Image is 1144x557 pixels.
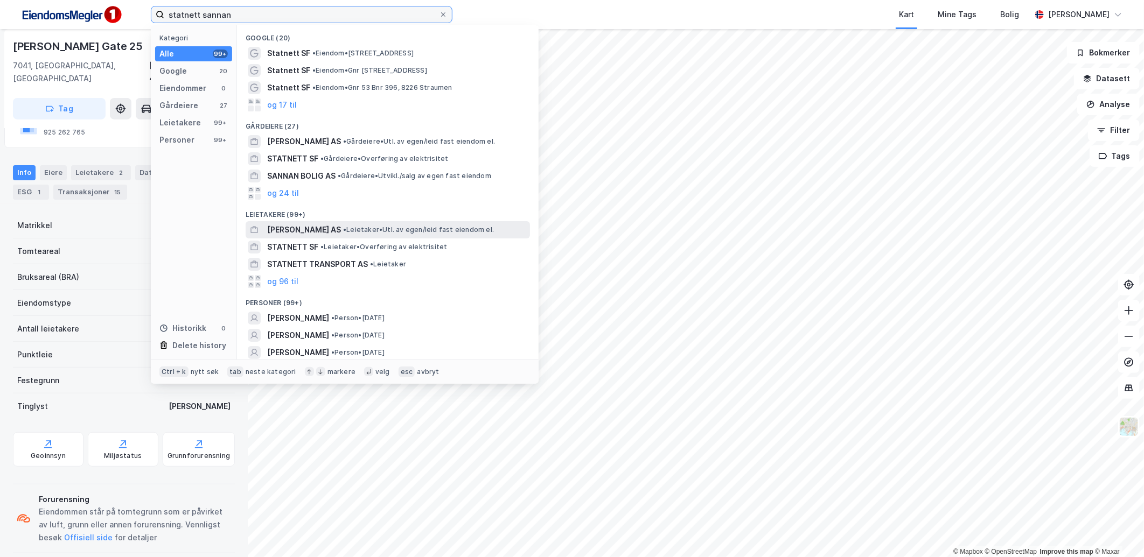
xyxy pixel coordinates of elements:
[320,154,448,163] span: Gårdeiere • Overføring av elektrisitet
[267,312,329,325] span: [PERSON_NAME]
[343,225,494,234] span: Leietaker • Utl. av egen/leid fast eiendom el.
[267,98,297,111] button: og 17 til
[159,47,174,60] div: Alle
[267,64,310,77] span: Statnett SF
[370,260,373,268] span: •
[267,152,318,165] span: STATNETT SF
[267,81,310,94] span: Statnett SF
[237,114,539,133] div: Gårdeiere (27)
[331,331,385,340] span: Person • [DATE]
[370,260,406,269] span: Leietaker
[375,368,390,376] div: velg
[227,366,243,377] div: tab
[312,66,316,74] span: •
[331,314,334,322] span: •
[331,331,334,339] span: •
[343,137,495,146] span: Gårdeiere • Utl. av egen/leid fast eiendom el.
[159,116,201,129] div: Leietakere
[338,172,491,180] span: Gårdeiere • Utvikl./salg av egen fast eiendom
[219,84,228,93] div: 0
[104,452,142,460] div: Miljøstatus
[219,324,228,333] div: 0
[1040,548,1093,555] a: Improve this map
[112,187,123,198] div: 15
[1077,94,1140,115] button: Analyse
[169,400,231,413] div: [PERSON_NAME]
[343,225,346,234] span: •
[331,348,385,357] span: Person • [DATE]
[985,548,1037,555] a: OpenStreetMap
[34,187,45,198] div: 1
[13,185,49,200] div: ESG
[267,135,341,148] span: [PERSON_NAME] AS
[331,348,334,356] span: •
[1067,42,1140,64] button: Bokmerker
[159,322,206,335] div: Historikk
[17,400,48,413] div: Tinglyst
[53,185,127,200] div: Transaksjoner
[1119,417,1139,437] img: Z
[1000,8,1019,21] div: Bolig
[1090,145,1140,167] button: Tags
[17,271,79,284] div: Bruksareal (BRA)
[17,374,59,387] div: Festegrunn
[267,170,336,182] span: SANNAN BOLIG AS
[39,493,231,506] div: Forurensning
[159,99,198,112] div: Gårdeiere
[1090,505,1144,557] iframe: Chat Widget
[237,290,539,309] div: Personer (99+)
[13,165,36,180] div: Info
[312,83,452,92] span: Eiendom • Gnr 53 Bnr 396, 8226 Straumen
[17,3,125,27] img: F4PB6Px+NJ5v8B7XTbfpPpyloAAAAASUVORK5CYII=
[17,219,52,232] div: Matrikkel
[331,314,385,322] span: Person • [DATE]
[17,348,53,361] div: Punktleie
[312,49,414,58] span: Eiendom • [STREET_ADDRESS]
[13,98,106,119] button: Tag
[159,82,206,95] div: Eiendommer
[312,66,427,75] span: Eiendom • Gnr [STREET_ADDRESS]
[267,241,318,253] span: STATNETT SF
[71,165,131,180] div: Leietakere
[116,167,127,178] div: 2
[17,297,71,309] div: Eiendomstype
[237,202,539,221] div: Leietakere (99+)
[17,322,79,335] div: Antall leietakere
[149,59,235,85] div: [GEOGRAPHIC_DATA], 412/269
[17,245,60,258] div: Tomteareal
[1074,68,1140,89] button: Datasett
[40,165,67,180] div: Eiere
[31,452,66,460] div: Geoinnsyn
[338,172,341,180] span: •
[191,368,219,376] div: nytt søk
[13,59,149,85] div: 7041, [GEOGRAPHIC_DATA], [GEOGRAPHIC_DATA]
[213,50,228,58] div: 99+
[237,25,539,45] div: Google (20)
[267,275,298,288] button: og 96 til
[399,366,415,377] div: esc
[320,243,447,251] span: Leietaker • Overføring av elektrisitet
[159,65,187,77] div: Google
[320,154,324,163] span: •
[213,118,228,127] div: 99+
[44,128,85,137] div: 925 262 765
[13,38,145,55] div: [PERSON_NAME] Gate 25
[246,368,296,376] div: neste kategori
[267,329,329,342] span: [PERSON_NAME]
[159,133,194,146] div: Personer
[219,101,228,110] div: 27
[312,83,316,91] span: •
[953,548,983,555] a: Mapbox
[267,258,368,271] span: STATNETT TRANSPORT AS
[267,187,299,200] button: og 24 til
[267,47,310,60] span: Statnett SF
[213,136,228,144] div: 99+
[1090,505,1144,557] div: Kontrollprogram for chat
[417,368,439,376] div: avbryt
[1048,8,1110,21] div: [PERSON_NAME]
[327,368,355,376] div: markere
[267,223,341,236] span: [PERSON_NAME] AS
[267,346,329,359] span: [PERSON_NAME]
[159,366,189,377] div: Ctrl + k
[168,452,230,460] div: Grunnforurensning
